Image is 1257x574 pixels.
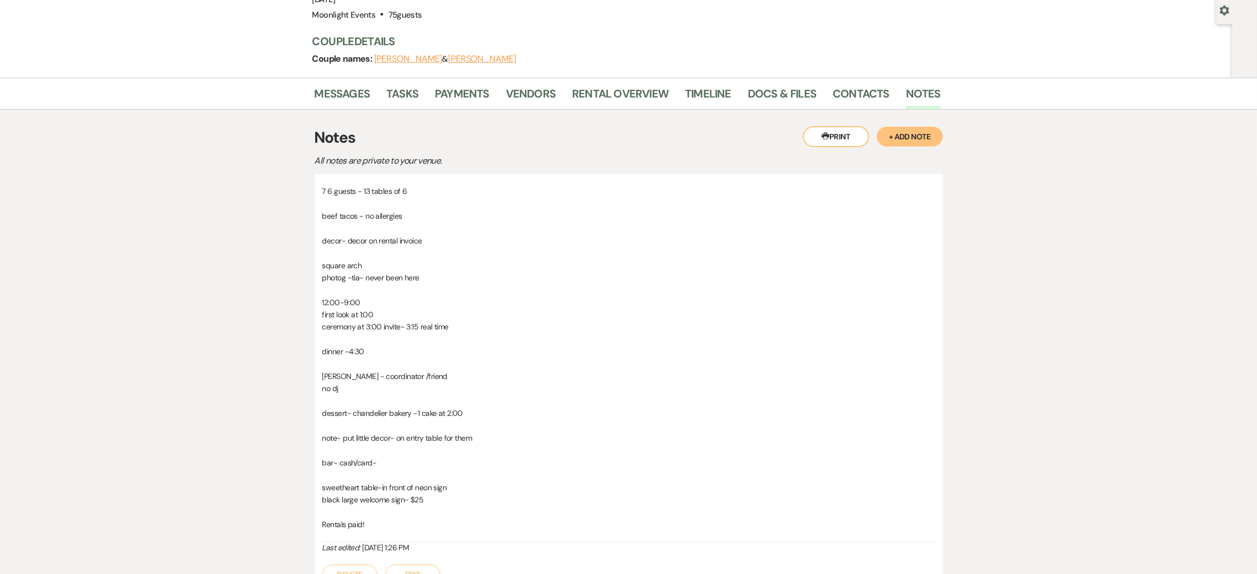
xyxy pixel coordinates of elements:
[312,34,930,49] h3: Couple Details
[389,9,422,20] span: 75 guests
[322,272,935,284] p: photog -tia- never been here
[322,308,935,321] p: first look at 1:00
[322,259,935,272] p: square arch
[322,432,935,444] p: note- put little decor- on entry table for them
[506,85,555,109] a: Vendors
[312,9,376,20] span: Moonlight Events
[833,85,889,109] a: Contacts
[685,85,731,109] a: Timeline
[312,53,374,64] span: Couple names:
[322,210,935,222] p: beef tacos - no allergies
[322,185,935,197] p: 7 6 guests - 13 tables of 6
[322,321,935,333] p: ceremony at 3:00 invite- 3:15 real time
[386,85,418,109] a: Tasks
[374,53,516,64] span: &
[322,382,935,394] p: no dj
[322,235,935,247] p: decor- decor on rental invoice
[1220,4,1229,15] button: Open lead details
[906,85,941,109] a: Notes
[322,296,935,308] p: 12:00-9:00
[322,543,360,553] i: Last edited:
[315,85,370,109] a: Messages
[322,345,935,358] p: dinner -4:30
[448,55,516,63] button: [PERSON_NAME]
[748,85,816,109] a: Docs & Files
[315,126,943,149] h3: Notes
[435,85,489,109] a: Payments
[322,407,935,419] p: dessert- chandelier bakery -1 cake at 2:00
[322,494,935,506] p: black large welcome sign- $25
[322,481,935,494] p: sweetheart table-in front of neon sign
[322,370,935,382] p: [PERSON_NAME] - coordinator /friend
[803,126,869,147] button: Print
[315,154,700,168] p: All notes are private to your venue.
[322,457,935,469] p: bar- cash/card-
[322,518,935,530] p: Rentals paid!
[374,55,443,63] button: [PERSON_NAME]
[322,542,935,554] div: [DATE] 1:26 PM
[572,85,668,109] a: Rental Overview
[877,127,943,147] button: + Add Note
